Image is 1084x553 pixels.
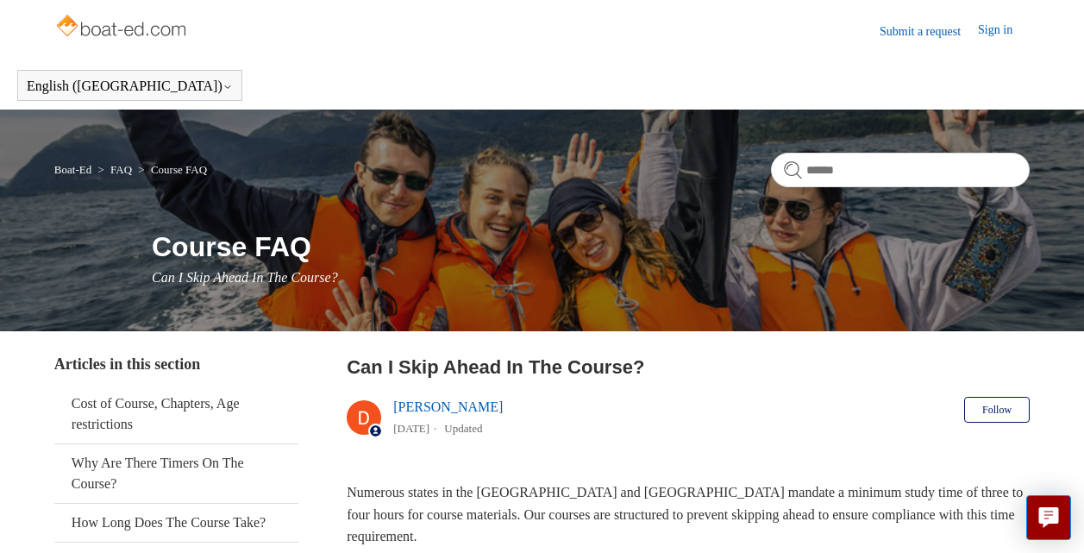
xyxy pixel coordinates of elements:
[347,353,1030,381] h2: Can I Skip Ahead In The Course?
[54,385,298,443] a: Cost of Course, Chapters, Age restrictions
[444,422,482,435] li: Updated
[393,399,503,414] a: [PERSON_NAME]
[964,397,1030,423] button: Follow Article
[54,163,95,176] li: Boat-Ed
[54,10,191,45] img: Boat-Ed Help Center home page
[880,22,978,41] a: Submit a request
[771,153,1030,187] input: Search
[94,163,135,176] li: FAQ
[1026,495,1071,540] button: Live chat
[54,444,298,503] a: Why Are There Timers On The Course?
[393,422,429,435] time: 03/01/2024, 16:01
[152,270,338,285] span: Can I Skip Ahead In The Course?
[151,163,207,176] a: Course FAQ
[27,79,233,94] button: English ([GEOGRAPHIC_DATA])
[152,226,1030,267] h1: Course FAQ
[110,163,132,176] a: FAQ
[54,504,298,542] a: How Long Does The Course Take?
[978,21,1030,41] a: Sign in
[54,355,200,373] span: Articles in this section
[347,481,1030,548] p: Numerous states in the [GEOGRAPHIC_DATA] and [GEOGRAPHIC_DATA] mandate a minimum study time of th...
[135,163,207,176] li: Course FAQ
[54,163,91,176] a: Boat-Ed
